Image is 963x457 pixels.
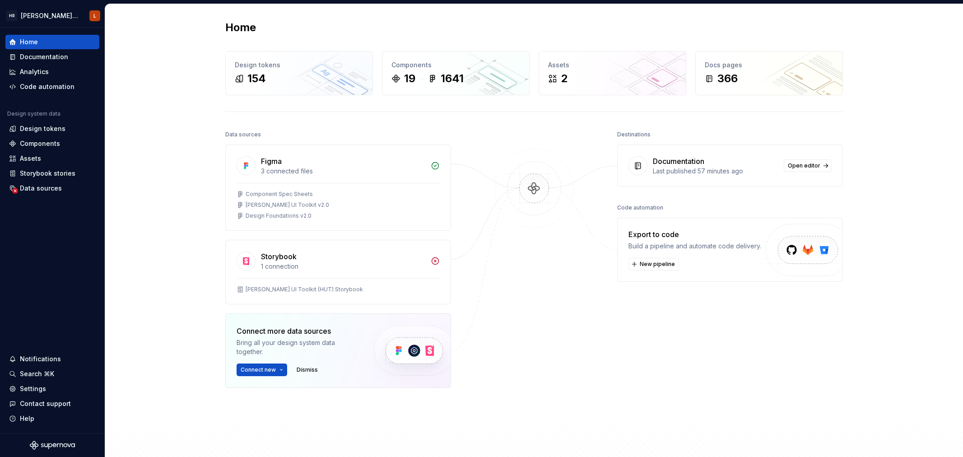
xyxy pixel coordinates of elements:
div: Export to code [628,229,761,240]
a: Documentation [5,50,99,64]
button: Help [5,411,99,426]
div: Design tokens [235,61,363,70]
div: Code automation [617,201,663,214]
div: 19 [404,71,415,86]
a: Home [5,35,99,49]
div: Settings [20,384,46,393]
div: Bring all your design system data together. [237,338,358,356]
a: Open editor [784,159,832,172]
button: HR[PERSON_NAME] UI Toolkit (HUT)L [2,6,103,25]
div: 1 connection [261,262,425,271]
button: Contact support [5,396,99,411]
a: Figma3 connected filesComponent Spec Sheets[PERSON_NAME] UI Toolkit v2.0Design Foundations v2.0 [225,145,451,231]
button: Notifications [5,352,99,366]
div: Components [20,139,60,148]
div: Assets [20,154,41,163]
div: Destinations [617,128,651,141]
div: Last published 57 minutes ago [653,167,778,176]
a: Code automation [5,79,99,94]
div: Code automation [20,82,74,91]
a: Data sources [5,181,99,196]
a: Design tokens [5,121,99,136]
div: Storybook [261,251,297,262]
div: Home [20,37,38,47]
a: Docs pages366 [695,51,843,95]
div: Assets [548,61,677,70]
a: Settings [5,382,99,396]
h2: Home [225,20,256,35]
div: L [93,12,96,19]
div: Build a pipeline and automate code delivery. [628,242,761,251]
a: Assets2 [539,51,686,95]
span: Connect new [241,366,276,373]
div: Help [20,414,34,423]
button: Search ⌘K [5,367,99,381]
div: Docs pages [705,61,833,70]
button: Dismiss [293,364,322,376]
div: 2 [561,71,568,86]
div: Figma [261,156,282,167]
a: Components [5,136,99,151]
a: Storybook stories [5,166,99,181]
div: Contact support [20,399,71,408]
div: Search ⌘K [20,369,54,378]
div: Data sources [225,128,261,141]
div: Connect more data sources [237,326,358,336]
div: Notifications [20,354,61,364]
a: Components191641 [382,51,530,95]
div: Design tokens [20,124,65,133]
button: Connect new [237,364,287,376]
span: Dismiss [297,366,318,373]
div: [PERSON_NAME] UI Toolkit v2.0 [246,201,329,209]
svg: Supernova Logo [30,441,75,450]
div: Documentation [653,156,704,167]
div: Documentation [20,52,68,61]
div: Design system data [7,110,60,117]
a: Analytics [5,65,99,79]
div: Storybook stories [20,169,75,178]
div: 1641 [441,71,464,86]
button: New pipeline [628,258,679,270]
a: Assets [5,151,99,166]
a: Design tokens154 [225,51,373,95]
div: Component Spec Sheets [246,191,313,198]
div: 154 [247,71,266,86]
div: 366 [717,71,738,86]
div: Analytics [20,67,49,76]
div: Components [391,61,520,70]
span: Open editor [788,162,820,169]
div: HR [6,10,17,21]
a: Storybook1 connection[PERSON_NAME] UI Toolkit (HUT) Storybook [225,240,451,304]
div: Data sources [20,184,62,193]
span: New pipeline [640,261,675,268]
div: [PERSON_NAME] UI Toolkit (HUT) [21,11,79,20]
div: [PERSON_NAME] UI Toolkit (HUT) Storybook [246,286,363,293]
div: Design Foundations v2.0 [246,212,312,219]
div: 3 connected files [261,167,425,176]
